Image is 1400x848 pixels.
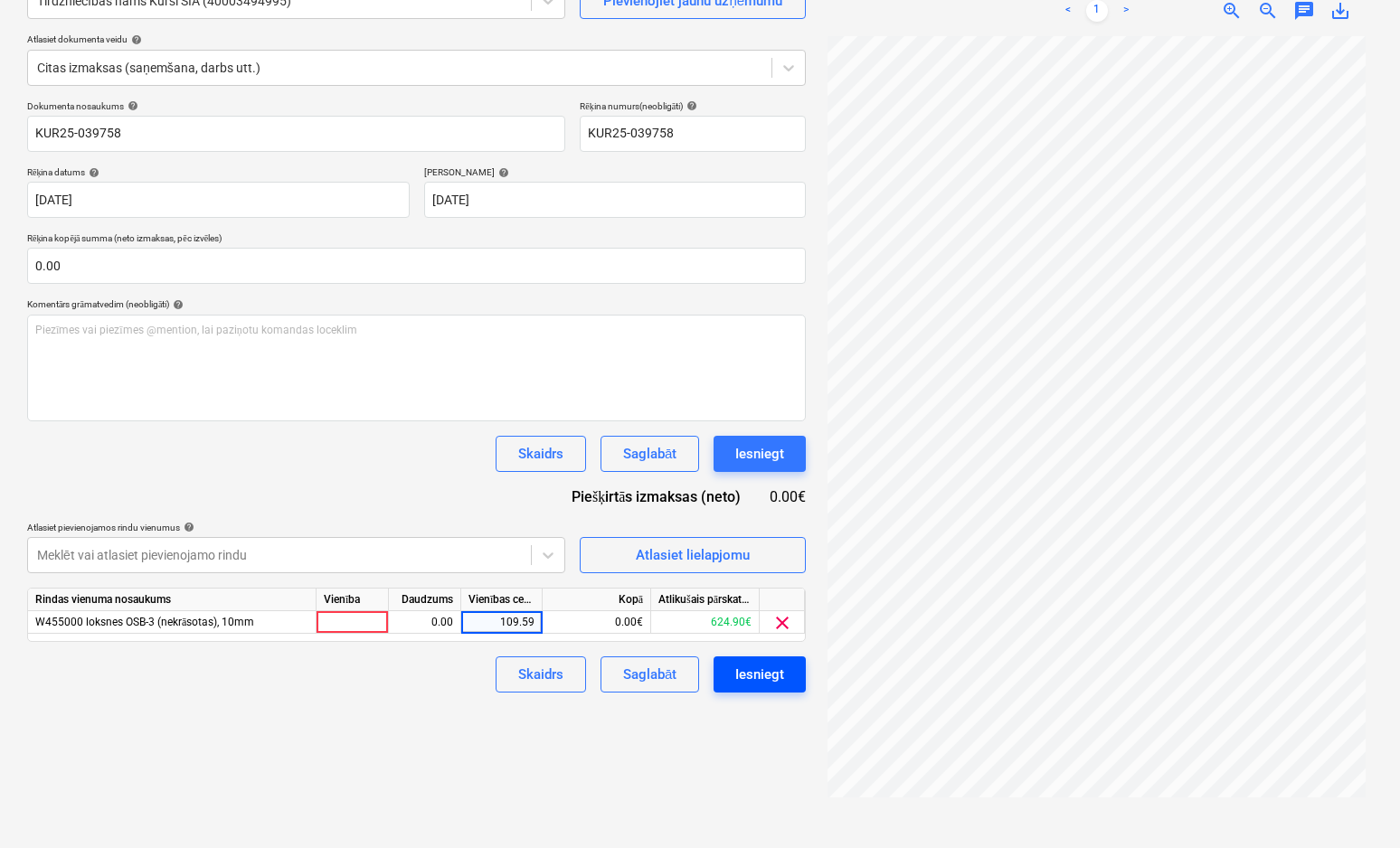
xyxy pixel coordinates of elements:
[771,612,793,634] span: clear
[683,100,697,111] span: help
[27,100,565,112] div: Dokumenta nosaukums
[424,182,807,218] input: Izpildes datums nav norādīts
[27,116,565,152] input: Dokumenta nosaukums
[580,100,806,112] div: Rēķina numurs (neobligāti)
[770,486,806,507] div: 0.00€
[169,299,184,310] span: help
[35,616,254,628] span: W455000 loksnes OSB-3 (nekrāsotas), 10mm
[495,167,509,178] span: help
[543,611,651,634] div: 0.00€
[518,442,563,466] div: Skaidrs
[518,663,563,686] div: Skaidrs
[601,436,699,472] button: Saglabāt
[27,232,806,248] p: Rēķina kopējā summa (neto izmaksas, pēc izvēles)
[1310,761,1400,848] iframe: Chat Widget
[496,436,586,472] button: Skaidrs
[396,611,453,634] div: 0.00
[636,543,750,567] div: Atlasiet lielapjomu
[461,589,543,611] div: Vienības cena
[85,167,99,178] span: help
[651,611,760,634] div: 624.90€
[389,589,461,611] div: Daudzums
[580,537,806,573] button: Atlasiet lielapjomu
[623,663,676,686] div: Saglabāt
[27,248,806,284] input: Rēķina kopējā summa (neto izmaksas, pēc izvēles)
[496,656,586,693] button: Skaidrs
[124,100,138,111] span: help
[27,522,565,533] div: Atlasiet pievienojamos rindu vienumus
[651,589,760,611] div: Atlikušais pārskatītais budžets
[714,436,806,472] button: Iesniegt
[623,442,676,466] div: Saglabāt
[543,589,651,611] div: Kopā
[735,442,784,466] div: Iesniegt
[128,34,142,45] span: help
[27,182,410,218] input: Rēķina datums nav norādīts
[557,486,770,507] div: Piešķirtās izmaksas (neto)
[601,656,699,693] button: Saglabāt
[714,656,806,693] button: Iesniegt
[580,116,806,152] input: Rēķina numurs
[28,589,317,611] div: Rindas vienuma nosaukums
[735,663,784,686] div: Iesniegt
[180,522,194,532] span: help
[27,33,806,45] div: Atlasiet dokumenta veidu
[317,589,389,611] div: Vienība
[424,166,807,178] div: [PERSON_NAME]
[27,298,806,310] div: Komentārs grāmatvedim (neobligāti)
[27,166,410,178] div: Rēķina datums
